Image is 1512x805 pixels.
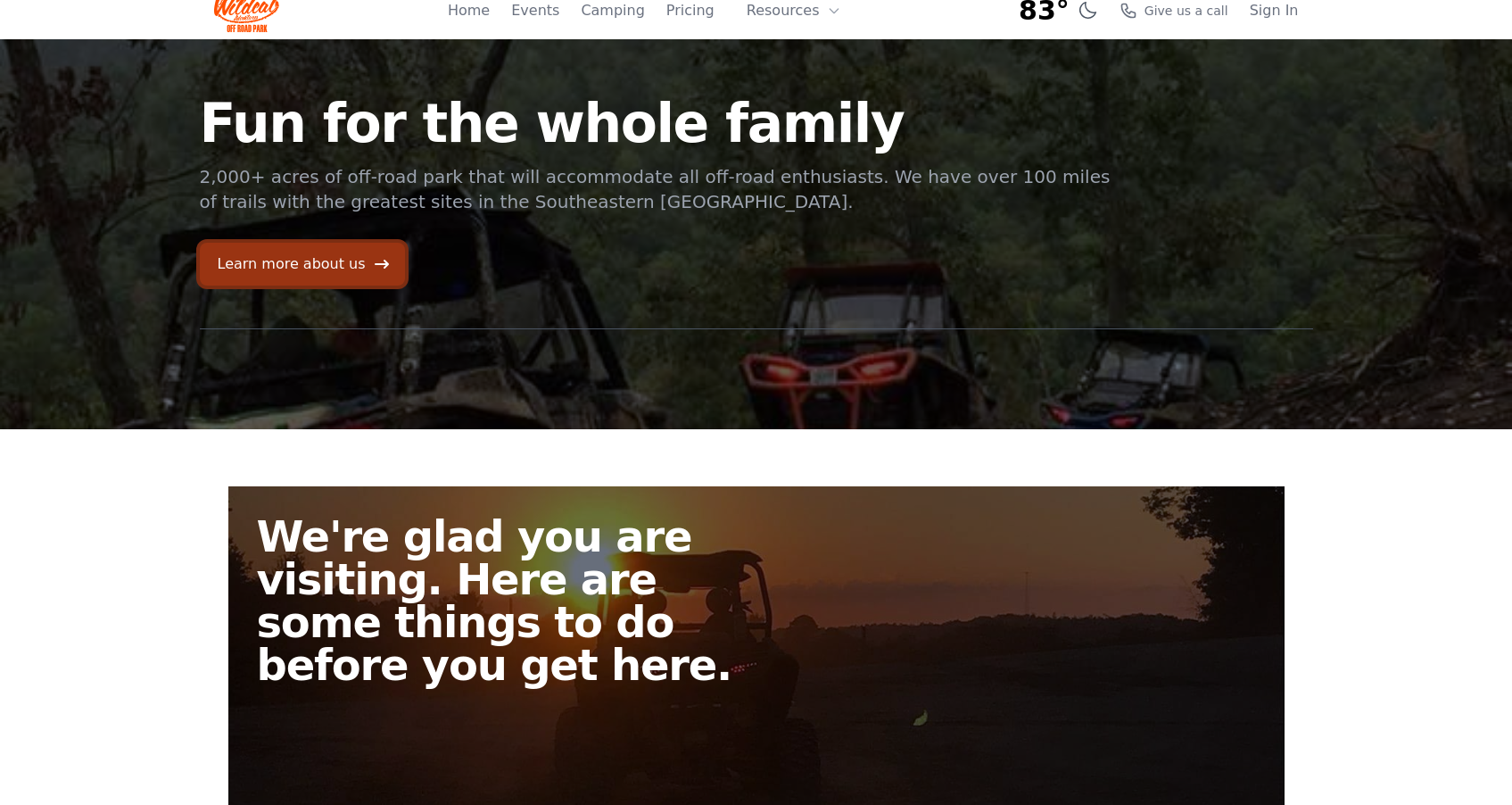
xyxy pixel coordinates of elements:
[257,515,771,686] h2: We're glad you are visiting. Here are some things to do before you get here.
[200,243,405,286] a: Learn more about us
[1120,2,1228,20] a: Give us a call
[200,164,1113,214] p: 2,000+ acres of off-road park that will accommodate all off-road enthusiasts. We have over 100 mi...
[200,96,1113,150] h1: Fun for the whole family
[1144,2,1228,20] span: Give us a call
